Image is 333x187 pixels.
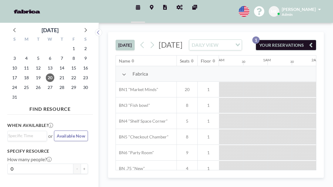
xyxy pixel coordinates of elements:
div: M [21,36,32,44]
span: 1 [198,118,219,124]
p: 1 [252,36,260,44]
span: Friday, August 8, 2025 [69,54,78,63]
div: 30 [290,60,294,64]
div: 1AM [263,58,271,62]
span: Tuesday, August 19, 2025 [34,73,42,82]
span: Sunday, August 17, 2025 [10,73,19,82]
div: 2AM [311,58,319,62]
span: 8 [177,134,197,140]
div: Search for option [8,131,47,140]
div: Name [119,58,130,64]
span: 9 [177,150,197,155]
span: or [48,133,53,139]
span: Tuesday, August 26, 2025 [34,83,42,92]
span: DAILY VIEW [190,41,220,49]
span: Sunday, August 10, 2025 [10,64,19,72]
span: BN5 "Checkout Chamber" [116,134,169,140]
h4: FIND RESOURCE [7,104,93,112]
span: BN3 "Fish bowl" [116,103,150,108]
span: 20 [177,87,197,92]
div: 30 [242,60,245,64]
span: 4 [177,166,197,171]
span: Thursday, August 21, 2025 [58,73,66,82]
span: Saturday, August 30, 2025 [81,83,90,92]
span: Friday, August 1, 2025 [69,44,78,53]
span: Thursday, August 7, 2025 [58,54,66,63]
span: Friday, August 15, 2025 [69,64,78,72]
span: BN4 "Shelf Space Corner" [116,118,168,124]
span: Sunday, August 24, 2025 [10,83,19,92]
span: MF [271,9,277,14]
span: 1 [198,134,219,140]
span: 1 [198,150,219,155]
span: Admin [282,12,293,17]
img: organization-logo [10,5,44,18]
span: Tuesday, August 5, 2025 [34,54,42,63]
div: T [32,36,44,44]
input: Search for option [220,41,232,49]
div: W [44,36,56,44]
div: Floor [201,58,211,64]
div: 12AM [214,58,224,62]
div: Seats [180,58,190,64]
span: Tuesday, August 12, 2025 [34,64,42,72]
span: Sunday, August 3, 2025 [10,54,19,63]
span: Monday, August 18, 2025 [22,73,31,82]
button: Available Now [54,131,88,141]
span: Wednesday, August 6, 2025 [46,54,54,63]
span: Saturday, August 23, 2025 [81,73,90,82]
div: T [56,36,68,44]
h3: Specify resource [7,148,88,154]
span: 5 [177,118,197,124]
button: + [81,164,88,174]
span: Thursday, August 14, 2025 [58,64,66,72]
span: Monday, August 4, 2025 [22,54,31,63]
span: BN .75 "New" [116,166,145,171]
span: 1 [198,166,219,171]
span: 1 [198,103,219,108]
span: Available Now [57,133,85,138]
span: Thursday, August 28, 2025 [58,83,66,92]
span: Friday, August 22, 2025 [69,73,78,82]
span: [DATE] [159,40,183,49]
span: Wednesday, August 13, 2025 [46,64,54,72]
span: 1 [198,87,219,92]
span: BN1 "Market Minds" [116,87,158,92]
button: [DATE] [116,40,135,50]
button: YOUR RESERVATIONS1 [256,40,316,50]
span: Saturday, August 9, 2025 [81,54,90,63]
span: Fabrica [133,71,148,77]
span: Saturday, August 2, 2025 [81,44,90,53]
div: S [9,36,21,44]
span: Friday, August 29, 2025 [69,83,78,92]
label: How many people? [7,156,52,162]
span: Wednesday, August 27, 2025 [46,83,54,92]
button: - [73,164,81,174]
span: Wednesday, August 20, 2025 [46,73,54,82]
span: Monday, August 25, 2025 [22,83,31,92]
span: [PERSON_NAME] [282,7,316,12]
span: 8 [177,103,197,108]
div: [DATE] [42,26,59,34]
input: Search for option [8,132,43,139]
div: F [68,36,79,44]
span: Monday, August 11, 2025 [22,64,31,72]
div: Search for option [189,40,242,50]
div: S [79,36,91,44]
span: BN6 "Party Room" [116,150,154,155]
span: Saturday, August 16, 2025 [81,64,90,72]
span: Sunday, August 31, 2025 [10,93,19,101]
